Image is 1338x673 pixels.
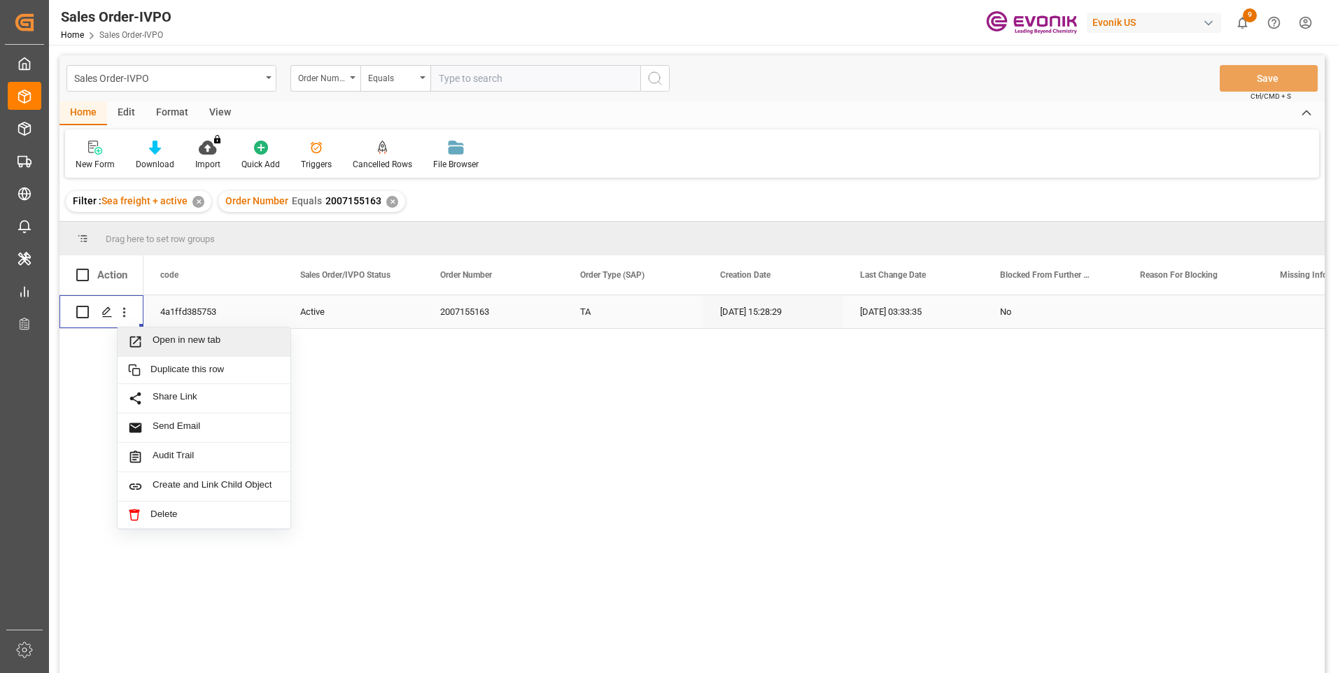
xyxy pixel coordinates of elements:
button: search button [640,65,670,92]
div: Order Number [298,69,346,85]
div: [DATE] 03:33:35 [843,295,983,328]
div: ✕ [192,196,204,208]
div: No [1000,296,1106,328]
img: Evonik-brand-mark-Deep-Purple-RGB.jpeg_1700498283.jpeg [986,10,1077,35]
div: Equals [368,69,416,85]
span: 9 [1243,8,1257,22]
button: Save [1220,65,1318,92]
div: Quick Add [241,158,280,171]
div: 2007155163 [423,295,563,328]
a: Home [61,30,84,40]
div: TA [563,295,703,328]
div: View [199,101,241,125]
span: Blocked From Further Processing [1000,270,1094,280]
div: [DATE] 15:28:29 [703,295,843,328]
button: Help Center [1258,7,1290,38]
div: Action [97,269,127,281]
span: Reason For Blocking [1140,270,1218,280]
span: Order Number [225,195,288,206]
div: Cancelled Rows [353,158,412,171]
button: show 9 new notifications [1227,7,1258,38]
div: Press SPACE to select this row. [59,295,143,329]
span: Order Number [440,270,492,280]
div: Home [59,101,107,125]
span: Ctrl/CMD + S [1251,91,1291,101]
div: Sales Order-IVPO [74,69,261,86]
span: Drag here to set row groups [106,234,215,244]
div: File Browser [433,158,479,171]
span: Equals [292,195,322,206]
input: Type to search [430,65,640,92]
div: Download [136,158,174,171]
span: 2007155163 [325,195,381,206]
div: New Form [76,158,115,171]
button: open menu [290,65,360,92]
div: ✕ [386,196,398,208]
span: code [160,270,178,280]
span: Sales Order/IVPO Status [300,270,390,280]
span: Order Type (SAP) [580,270,645,280]
div: Active [300,296,407,328]
div: Edit [107,101,146,125]
span: Sea freight + active [101,195,188,206]
button: open menu [66,65,276,92]
div: Sales Order-IVPO [61,6,171,27]
div: Triggers [301,158,332,171]
span: Last Change Date [860,270,926,280]
button: open menu [360,65,430,92]
span: Creation Date [720,270,770,280]
div: Format [146,101,199,125]
span: Filter : [73,195,101,206]
button: Evonik US [1087,9,1227,36]
div: Evonik US [1087,13,1221,33]
div: 4a1ffd385753 [143,295,283,328]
